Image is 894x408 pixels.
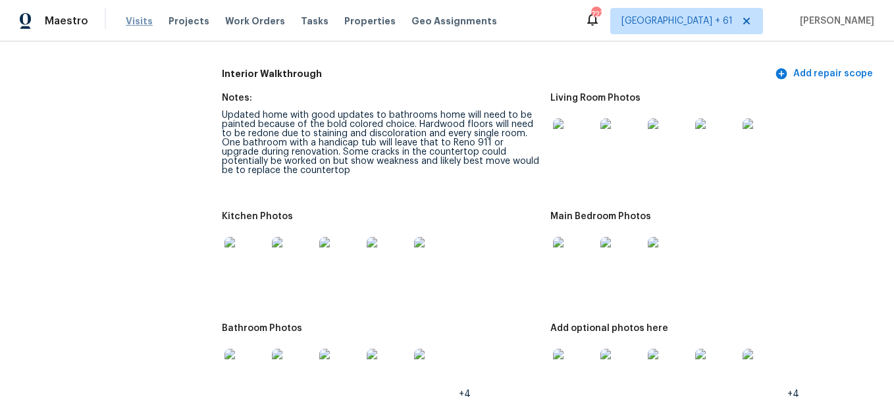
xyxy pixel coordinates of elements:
span: [GEOGRAPHIC_DATA] + 61 [621,14,733,28]
h5: Notes: [222,93,252,103]
span: Work Orders [225,14,285,28]
span: Tasks [301,16,329,26]
span: Visits [126,14,153,28]
h5: Main Bedroom Photos [550,212,651,221]
h5: Living Room Photos [550,93,641,103]
button: Add repair scope [772,62,878,86]
div: 727 [591,8,600,21]
span: Add repair scope [777,66,873,82]
span: Maestro [45,14,88,28]
span: Properties [344,14,396,28]
span: [PERSON_NAME] [795,14,874,28]
h5: Add optional photos here [550,324,668,333]
span: +4 [787,390,799,399]
span: Geo Assignments [411,14,497,28]
span: +4 [459,390,471,399]
h5: Bathroom Photos [222,324,302,333]
span: Projects [169,14,209,28]
h5: Kitchen Photos [222,212,293,221]
div: Updated home with good updates to bathrooms home will need to be painted because of the bold colo... [222,111,539,175]
h5: Interior Walkthrough [222,67,772,81]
